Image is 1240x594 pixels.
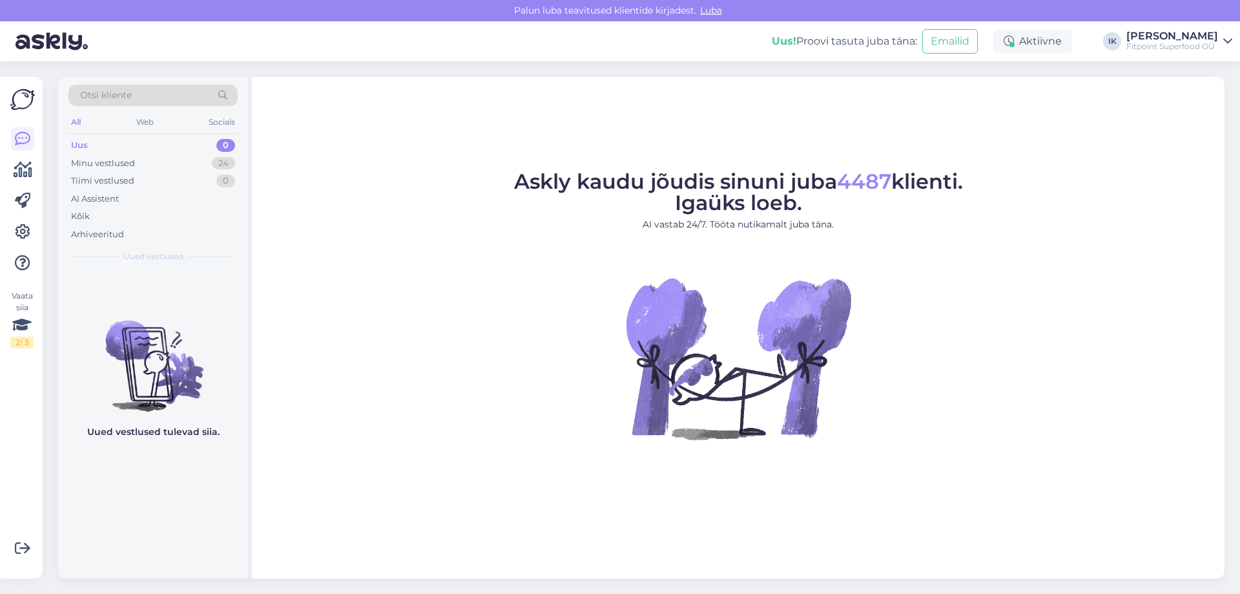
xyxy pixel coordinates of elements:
[696,5,726,16] span: Luba
[1126,31,1232,52] a: [PERSON_NAME]Fitpoint Superfood OÜ
[71,210,90,223] div: Kõik
[10,290,34,348] div: Vaata siia
[71,228,124,241] div: Arhiveeritud
[622,242,854,474] img: No Chat active
[134,114,156,131] div: Web
[216,139,235,152] div: 0
[514,169,963,215] span: Askly kaudu jõudis sinuni juba klienti. Igaüks loeb.
[514,218,963,231] p: AI vastab 24/7. Tööta nutikamalt juba täna.
[212,157,235,170] div: 24
[1103,32,1121,50] div: IK
[123,251,183,262] span: Uued vestlused
[837,169,891,194] span: 4487
[216,175,235,187] div: 0
[68,114,83,131] div: All
[80,89,132,102] span: Otsi kliente
[71,139,88,152] div: Uus
[58,297,248,414] img: No chats
[772,35,796,47] b: Uus!
[993,30,1072,53] div: Aktiivne
[87,425,220,439] p: Uued vestlused tulevad siia.
[10,87,35,112] img: Askly Logo
[1126,31,1218,41] div: [PERSON_NAME]
[71,157,135,170] div: Minu vestlused
[1126,41,1218,52] div: Fitpoint Superfood OÜ
[206,114,238,131] div: Socials
[71,175,134,187] div: Tiimi vestlused
[772,34,917,49] div: Proovi tasuta juba täna:
[71,193,119,206] div: AI Assistent
[922,29,978,54] button: Emailid
[10,337,34,348] div: 2 / 3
